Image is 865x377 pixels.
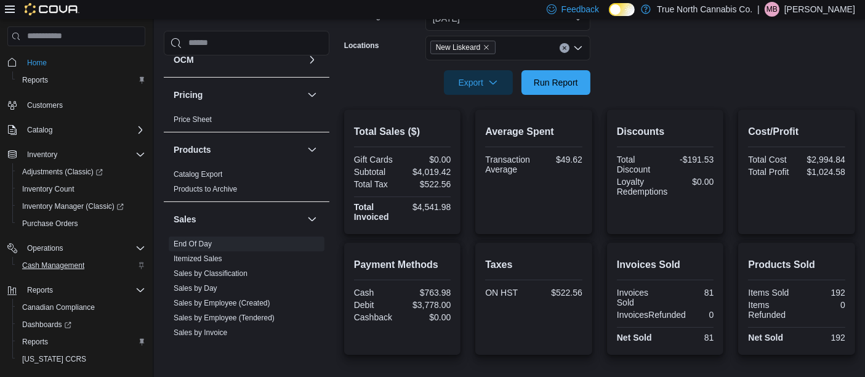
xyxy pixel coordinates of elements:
[17,352,145,367] span: Washington CCRS
[748,124,845,139] h2: Cost/Profit
[748,288,794,298] div: Items Sold
[22,123,57,137] button: Catalog
[405,312,451,322] div: $0.00
[485,155,531,174] div: Transaction Average
[344,41,379,51] label: Locations
[22,147,145,162] span: Inventory
[17,300,100,315] a: Canadian Compliance
[765,2,779,17] div: Michael Baingo
[22,98,68,113] a: Customers
[668,155,714,164] div: -$191.53
[668,288,714,298] div: 81
[2,121,150,139] button: Catalog
[305,142,320,157] button: Products
[617,333,652,343] strong: Net Sold
[174,54,302,66] button: OCM
[27,243,63,253] span: Operations
[12,257,150,274] button: Cash Management
[27,125,52,135] span: Catalog
[561,3,599,15] span: Feedback
[17,300,145,315] span: Canadian Compliance
[174,144,211,156] h3: Products
[22,241,68,256] button: Operations
[22,241,145,256] span: Operations
[22,283,58,298] button: Reports
[174,184,237,194] span: Products to Archive
[451,70,505,95] span: Export
[27,58,47,68] span: Home
[748,333,783,343] strong: Net Sold
[174,283,217,293] span: Sales by Day
[17,334,53,349] a: Reports
[799,167,845,177] div: $1,024.58
[174,298,270,308] span: Sales by Employee (Created)
[174,185,237,193] a: Products to Archive
[17,317,145,332] span: Dashboards
[27,285,53,295] span: Reports
[766,2,778,17] span: MB
[609,3,635,16] input: Dark Mode
[617,155,663,174] div: Total Discount
[17,199,145,214] span: Inventory Manager (Classic)
[2,240,150,257] button: Operations
[17,216,83,231] a: Purchase Orders
[17,334,145,349] span: Reports
[12,198,150,215] a: Inventory Manager (Classic)
[22,219,78,229] span: Purchase Orders
[174,328,227,337] a: Sales by Invoice
[799,300,845,310] div: 0
[22,337,48,347] span: Reports
[17,182,145,197] span: Inventory Count
[12,215,150,232] button: Purchase Orders
[164,112,329,132] div: Pricing
[483,44,490,51] button: Remove New Liskeard from selection in this group
[174,213,196,225] h3: Sales
[174,284,217,293] a: Sales by Day
[27,100,63,110] span: Customers
[12,316,150,333] a: Dashboards
[174,254,222,264] span: Itemized Sales
[305,52,320,67] button: OCM
[2,96,150,114] button: Customers
[354,167,400,177] div: Subtotal
[405,202,451,212] div: $4,541.98
[657,2,752,17] p: True North Cannabis Co.
[174,89,302,101] button: Pricing
[799,155,845,164] div: $2,994.84
[672,177,714,187] div: $0.00
[174,313,275,323] span: Sales by Employee (Tendered)
[174,240,212,248] a: End Of Day
[17,258,145,273] span: Cash Management
[560,43,569,53] button: Clear input
[573,43,583,53] button: Open list of options
[485,257,582,272] h2: Taxes
[174,269,247,278] span: Sales by Classification
[17,199,129,214] a: Inventory Manager (Classic)
[22,320,71,330] span: Dashboards
[17,258,89,273] a: Cash Management
[405,288,451,298] div: $763.98
[534,76,578,89] span: Run Report
[22,55,145,70] span: Home
[405,179,451,189] div: $522.56
[691,310,714,320] div: 0
[485,124,582,139] h2: Average Spent
[174,144,302,156] button: Products
[405,167,451,177] div: $4,019.42
[17,164,145,179] span: Adjustments (Classic)
[617,124,714,139] h2: Discounts
[25,3,79,15] img: Cova
[617,177,668,197] div: Loyalty Redemptions
[164,167,329,201] div: Products
[12,163,150,180] a: Adjustments (Classic)
[12,299,150,316] button: Canadian Compliance
[536,288,582,298] div: $522.56
[174,115,212,124] a: Price Sheet
[12,71,150,89] button: Reports
[748,300,794,320] div: Items Refunded
[22,75,48,85] span: Reports
[174,89,203,101] h3: Pricing
[12,351,150,368] button: [US_STATE] CCRS
[22,184,74,194] span: Inventory Count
